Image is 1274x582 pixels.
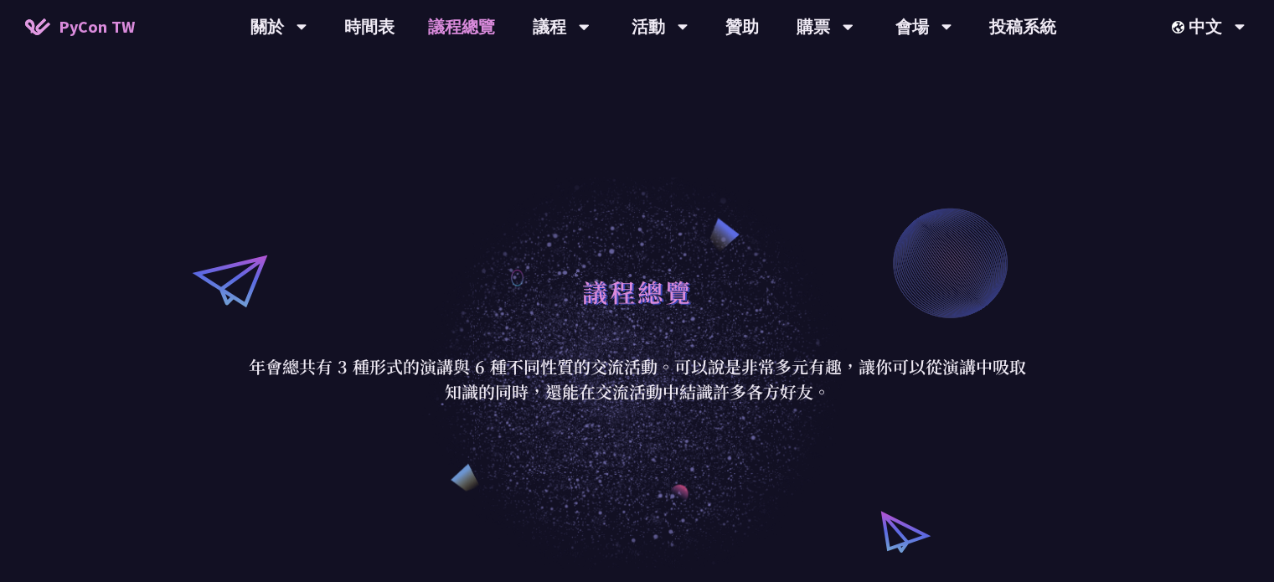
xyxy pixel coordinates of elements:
a: PyCon TW [8,6,152,48]
h1: 議程總覽 [582,266,693,317]
p: 年會總共有 3 種形式的演講與 6 種不同性質的交流活動。可以說是非常多元有趣，讓你可以從演講中吸取知識的同時，還能在交流活動中結識許多各方好友。 [248,354,1027,404]
img: Locale Icon [1172,21,1189,33]
img: Home icon of PyCon TW 2025 [25,18,50,35]
span: PyCon TW [59,14,135,39]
